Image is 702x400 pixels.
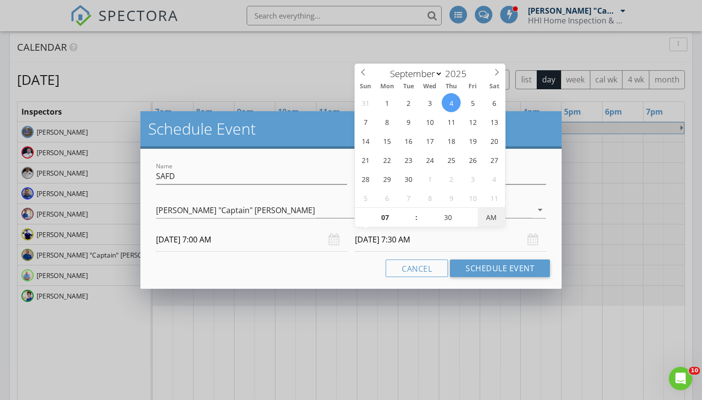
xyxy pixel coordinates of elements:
span: Sun [355,83,376,90]
span: September 25, 2025 [442,150,461,169]
span: Thu [441,83,462,90]
span: September 19, 2025 [463,131,482,150]
span: September 7, 2025 [356,112,375,131]
span: September 9, 2025 [399,112,418,131]
span: September 15, 2025 [377,131,396,150]
span: September 8, 2025 [377,112,396,131]
span: October 7, 2025 [399,188,418,207]
span: October 1, 2025 [420,169,439,188]
span: : [415,208,418,227]
input: Select date [355,228,546,252]
span: Sat [484,83,505,90]
span: September 11, 2025 [442,112,461,131]
span: September 17, 2025 [420,131,439,150]
span: September 12, 2025 [463,112,482,131]
span: Mon [376,83,398,90]
span: October 4, 2025 [485,169,504,188]
input: Select date [156,228,347,252]
span: October 3, 2025 [463,169,482,188]
span: September 14, 2025 [356,131,375,150]
button: Schedule Event [450,260,550,277]
span: September 3, 2025 [420,93,439,112]
span: September 29, 2025 [377,169,396,188]
i: arrow_drop_down [534,204,546,216]
span: September 23, 2025 [399,150,418,169]
span: October 11, 2025 [485,188,504,207]
button: Cancel [386,260,448,277]
span: August 31, 2025 [356,93,375,112]
span: September 27, 2025 [485,150,504,169]
span: September 13, 2025 [485,112,504,131]
span: September 28, 2025 [356,169,375,188]
span: Wed [419,83,441,90]
span: September 2, 2025 [399,93,418,112]
input: Year [443,67,475,80]
span: September 21, 2025 [356,150,375,169]
span: 10 [689,367,700,375]
span: Click to toggle [478,208,505,227]
span: September 22, 2025 [377,150,396,169]
span: September 18, 2025 [442,131,461,150]
span: September 26, 2025 [463,150,482,169]
span: September 10, 2025 [420,112,439,131]
span: Fri [462,83,484,90]
span: September 4, 2025 [442,93,461,112]
iframe: Intercom live chat [669,367,692,390]
h2: Schedule Event [148,119,554,139]
span: September 16, 2025 [399,131,418,150]
span: October 9, 2025 [442,188,461,207]
span: September 20, 2025 [485,131,504,150]
span: September 6, 2025 [485,93,504,112]
span: October 10, 2025 [463,188,482,207]
div: [PERSON_NAME] "Captain" [PERSON_NAME] [156,206,315,215]
span: October 5, 2025 [356,188,375,207]
span: September 24, 2025 [420,150,439,169]
span: Tue [398,83,419,90]
span: September 1, 2025 [377,93,396,112]
span: October 6, 2025 [377,188,396,207]
span: September 5, 2025 [463,93,482,112]
span: October 2, 2025 [442,169,461,188]
span: October 8, 2025 [420,188,439,207]
span: September 30, 2025 [399,169,418,188]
